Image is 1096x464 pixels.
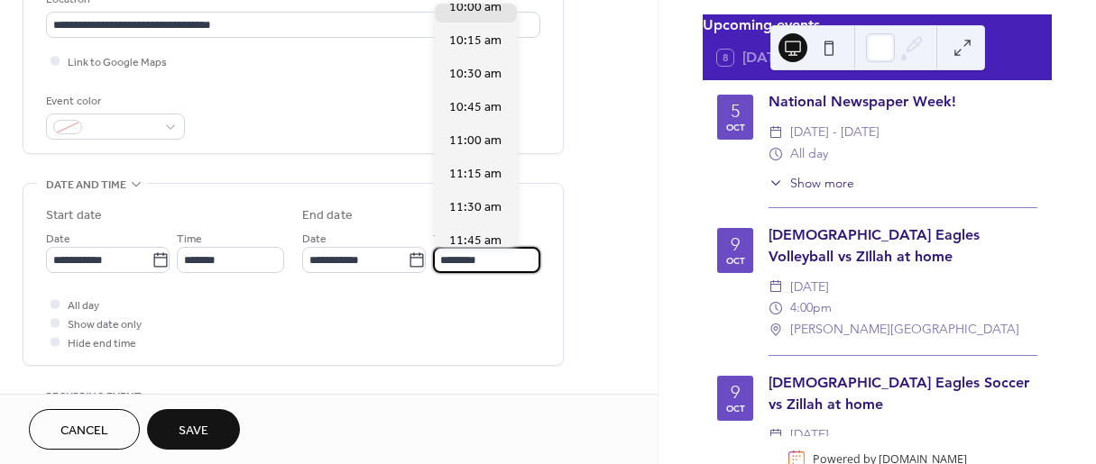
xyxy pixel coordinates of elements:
div: Oct [726,257,745,266]
span: Date and time [46,176,126,195]
div: ​ [769,143,783,165]
button: ​Show more [769,174,854,193]
div: ​ [769,277,783,298]
span: 10:45 am [449,98,502,117]
span: Time [177,230,202,249]
div: Upcoming events [703,14,1052,36]
div: [DEMOGRAPHIC_DATA] Eagles Volleyball vs ZIllah at home [769,224,1037,268]
div: 9 [731,383,740,401]
span: Show more [790,174,854,193]
span: 4:00pm [790,297,832,319]
span: Date [302,230,327,249]
div: ​ [769,122,783,143]
span: Cancel [60,422,108,441]
span: Link to Google Maps [68,53,167,72]
span: 10:15 am [449,32,502,50]
div: National Newspaper Week! [769,91,1037,113]
span: Save [179,422,208,441]
span: 11:15 am [449,165,502,184]
span: Recurring event [46,387,142,406]
span: 11:45 am [449,232,502,250]
div: ​ [769,424,783,446]
div: Event color [46,92,181,111]
span: [PERSON_NAME][GEOGRAPHIC_DATA] [790,319,1019,341]
span: Show date only [68,315,142,334]
div: ​ [769,174,783,193]
div: Oct [726,405,745,414]
div: End date [302,206,353,225]
span: [DATE] - [DATE] [790,122,880,143]
span: 11:00 am [449,132,502,150]
span: [DATE] [790,424,829,446]
span: Date [46,230,70,249]
div: [DEMOGRAPHIC_DATA] Eagles Soccer vs Zillah at home [769,372,1037,415]
span: 10:30 am [449,65,502,84]
span: [DATE] [790,277,829,298]
div: ​ [769,297,783,319]
span: All day [68,296,99,315]
span: Hide end time [68,334,136,353]
button: Cancel [29,409,140,450]
span: 11:30 am [449,198,502,217]
div: 5 [731,102,740,120]
div: ​ [769,319,783,341]
div: 9 [731,235,740,253]
div: Start date [46,206,102,225]
div: Oct [726,123,745,132]
span: All day [790,143,828,165]
span: Time [433,230,458,249]
button: Save [147,409,240,450]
